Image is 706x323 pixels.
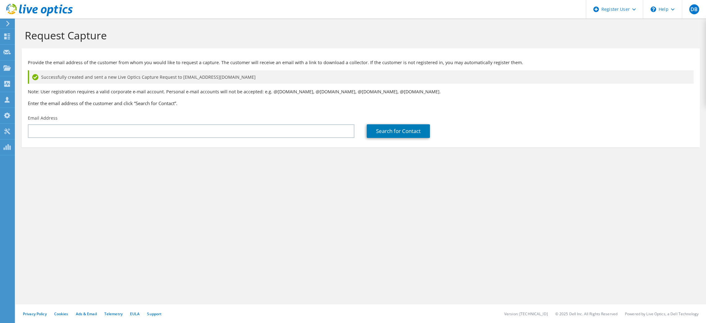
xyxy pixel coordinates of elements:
[555,311,617,316] li: © 2025 Dell Inc. All Rights Reserved
[625,311,699,316] li: Powered by Live Optics, a Dell Technology
[504,311,548,316] li: Version: [TECHNICAL_ID]
[25,29,694,42] h1: Request Capture
[689,4,699,14] span: DB
[76,311,97,316] a: Ads & Email
[147,311,162,316] a: Support
[651,7,656,12] svg: \n
[28,59,694,66] p: Provide the email address of the customer from whom you would like to request a capture. The cust...
[54,311,68,316] a: Cookies
[28,100,694,107] h3: Enter the email address of the customer and click “Search for Contact”.
[23,311,47,316] a: Privacy Policy
[130,311,140,316] a: EULA
[28,88,694,95] p: Note: User registration requires a valid corporate e-mail account. Personal e-mail accounts will ...
[104,311,123,316] a: Telemetry
[41,74,256,81] span: Successfully created and sent a new Live Optics Capture Request to [EMAIL_ADDRESS][DOMAIN_NAME]
[28,115,58,121] label: Email Address
[367,124,430,138] a: Search for Contact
